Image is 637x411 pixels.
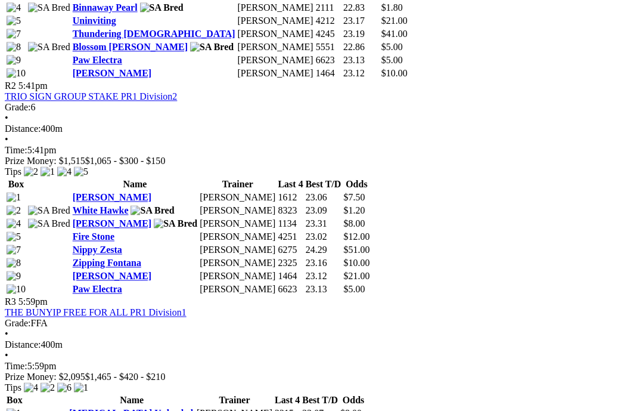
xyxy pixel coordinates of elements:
td: 6623 [277,283,303,295]
td: 22.83 [343,2,380,14]
span: R3 [5,296,16,307]
span: $41.00 [381,29,408,39]
a: Nippy Zesta [73,245,122,255]
span: $1,065 - $300 - $150 [85,156,166,166]
div: 5:59pm [5,361,632,372]
img: SA Bred [28,2,70,13]
td: [PERSON_NAME] [237,54,313,66]
img: SA Bred [28,42,70,52]
span: Grade: [5,102,31,112]
img: SA Bred [28,218,70,229]
td: [PERSON_NAME] [237,67,313,79]
img: SA Bred [154,218,197,229]
img: 2 [41,382,55,393]
td: 23.06 [305,191,342,203]
img: 4 [7,218,21,229]
span: R2 [5,81,16,91]
td: 22.86 [343,41,380,53]
img: 10 [7,68,26,79]
td: 23.19 [343,28,380,40]
td: 23.31 [305,218,342,230]
span: $12.00 [343,231,369,242]
td: 4245 [315,28,341,40]
div: FFA [5,318,632,329]
img: 5 [7,231,21,242]
td: [PERSON_NAME] [199,205,276,217]
img: 1 [7,192,21,203]
td: [PERSON_NAME] [199,191,276,203]
td: 23.17 [343,15,380,27]
span: Grade: [5,318,31,328]
td: [PERSON_NAME] [237,28,313,40]
th: Odds [343,178,370,190]
th: Last 4 [274,394,300,406]
span: Time: [5,145,27,155]
a: [PERSON_NAME] [73,68,151,78]
th: Name [72,178,198,190]
span: 5:59pm [18,296,48,307]
a: Paw Electra [73,55,122,65]
td: 23.12 [305,270,342,282]
div: 5:41pm [5,145,632,156]
th: Best T/D [302,394,338,406]
span: $51.00 [343,245,369,255]
td: 23.13 [305,283,342,295]
td: 2325 [277,257,303,269]
img: 9 [7,271,21,282]
span: $7.50 [343,192,365,202]
span: Tips [5,382,21,393]
span: $5.00 [343,284,365,294]
td: [PERSON_NAME] [199,231,276,243]
td: 23.16 [305,257,342,269]
span: $5.00 [381,42,403,52]
td: [PERSON_NAME] [237,41,313,53]
td: [PERSON_NAME] [199,270,276,282]
td: 23.13 [343,54,380,66]
span: $1.20 [343,205,365,215]
span: Time: [5,361,27,371]
img: 6 [57,382,72,393]
img: 1 [74,382,88,393]
img: 8 [7,42,21,52]
a: Blossom [PERSON_NAME] [73,42,188,52]
td: [PERSON_NAME] [199,244,276,256]
span: $1,465 - $420 - $210 [85,372,166,382]
img: 9 [7,55,21,66]
div: 400m [5,123,632,134]
th: Odds [340,394,367,406]
img: 5 [74,166,88,177]
span: Distance: [5,339,41,350]
th: Trainer [199,178,276,190]
a: THE BUNYIP FREE FOR ALL PR1 Division1 [5,307,187,317]
img: 4 [24,382,38,393]
span: • [5,329,8,339]
span: 5:41pm [18,81,48,91]
th: Name [69,394,195,406]
div: 6 [5,102,632,113]
span: $8.00 [343,218,365,228]
td: [PERSON_NAME] [199,257,276,269]
img: 2 [7,205,21,216]
td: [PERSON_NAME] [237,15,313,27]
a: Zipping Fontana [73,258,141,268]
span: $21.00 [343,271,369,281]
a: White Hawke [73,205,129,215]
span: Box [8,179,24,189]
a: Fire Stone [73,231,114,242]
span: • [5,113,8,123]
img: SA Bred [28,205,70,216]
td: [PERSON_NAME] [199,218,276,230]
td: [PERSON_NAME] [199,283,276,295]
a: [PERSON_NAME] [73,192,151,202]
img: 8 [7,258,21,268]
img: 4 [7,2,21,13]
span: Box [7,395,23,405]
img: 1 [41,166,55,177]
div: Prize Money: $2,095 [5,372,632,382]
span: $10.00 [343,258,369,268]
span: • [5,350,8,360]
span: $1.80 [381,2,403,13]
a: Paw Electra [73,284,122,294]
td: 1134 [277,218,303,230]
img: 4 [57,166,72,177]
